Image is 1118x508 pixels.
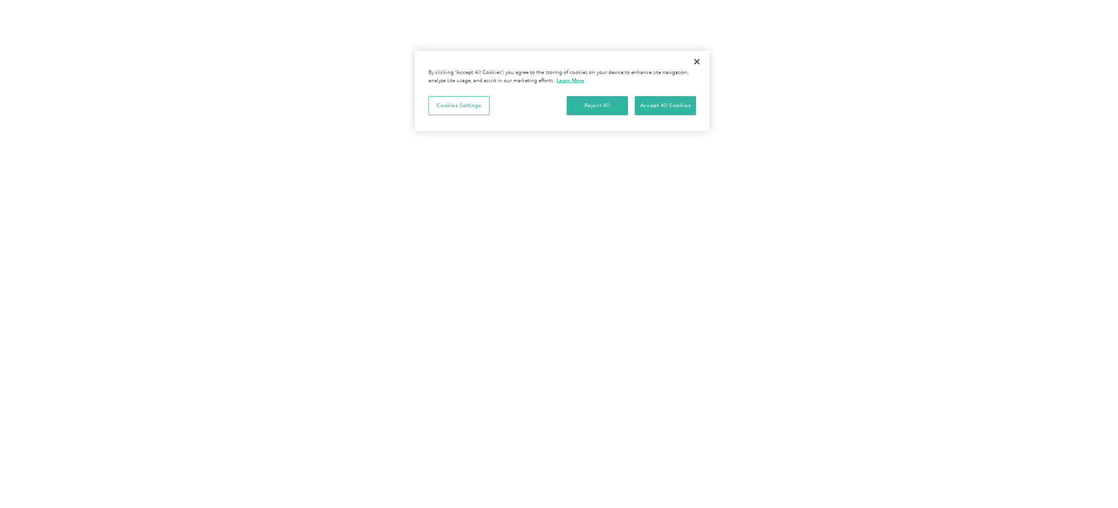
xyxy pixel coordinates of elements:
[415,51,710,131] div: Privacy
[557,77,584,83] a: More information about your privacy, opens in a new tab
[567,96,628,115] button: Reject All
[635,96,696,115] button: Accept All Cookies
[428,96,490,115] button: Cookies Settings
[687,52,707,72] button: Close
[415,51,710,131] div: Cookie banner
[428,69,696,85] div: By clicking “Accept All Cookies”, you agree to the storing of cookies on your device to enhance s...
